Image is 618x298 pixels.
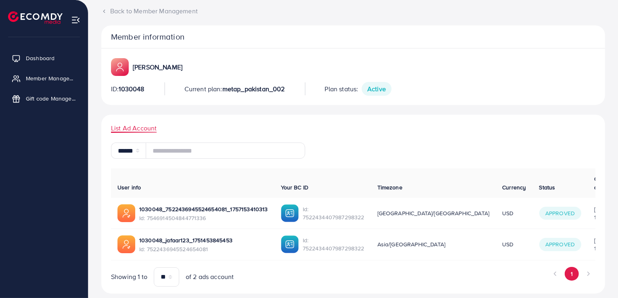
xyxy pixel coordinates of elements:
[222,84,285,93] span: metap_pakistan_002
[139,214,268,222] span: Id: 7546914504844771336
[502,209,513,217] span: USD
[6,90,82,107] a: Gift code Management
[594,205,614,222] div: [DATE] 13:10:13
[184,84,285,94] p: Current plan:
[26,74,76,82] span: Member Management
[6,70,82,86] a: Member Management
[8,11,63,24] img: logo
[539,207,581,220] span: Approved
[111,272,147,281] span: Showing 1 to
[377,183,402,191] span: Timezone
[26,94,76,103] span: Gift code Management
[539,183,555,191] span: Status
[502,240,513,248] span: USD
[539,238,581,251] span: Approved
[325,84,392,94] p: Plan status:
[26,54,54,62] span: Dashboard
[281,204,299,222] img: ic-ba-acc.ded83a64.svg
[548,267,595,281] ul: Pagination
[111,124,157,133] span: List Ad Account
[303,205,365,222] span: Id: 7522434407987298322
[117,235,135,253] img: ic-ads-acc.e4c84228.svg
[362,82,392,96] span: Active
[6,50,82,66] a: Dashboard
[117,204,135,222] img: ic-ads-acc.e4c84228.svg
[281,183,309,191] span: Your BC ID
[377,240,446,248] span: Asia/[GEOGRAPHIC_DATA]
[119,84,144,93] span: 1030048
[594,236,614,253] div: [DATE] 13:57:31
[139,235,233,245] p: 1030048_jafaar123_1751453845453
[101,6,605,16] div: Back to Member Management
[111,58,129,76] img: ic-member-manager.00abd3e0.svg
[281,235,299,253] img: ic-ba-acc.ded83a64.svg
[133,62,182,72] p: [PERSON_NAME]
[139,204,268,214] p: 1030048_7522436945524654081_1757153410313
[502,183,526,191] span: Currency
[71,15,80,25] img: menu
[594,175,612,191] span: Create at
[584,262,612,292] iframe: Chat
[111,32,595,42] p: Member information
[377,209,490,217] span: [GEOGRAPHIC_DATA]/[GEOGRAPHIC_DATA]
[111,84,145,94] p: ID:
[565,267,579,281] button: Go to page 1
[303,236,365,253] span: Id: 7522434407987298322
[117,183,141,191] span: User info
[139,245,233,253] span: Id: 7522436945524654081
[186,272,234,281] span: of 2 ads account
